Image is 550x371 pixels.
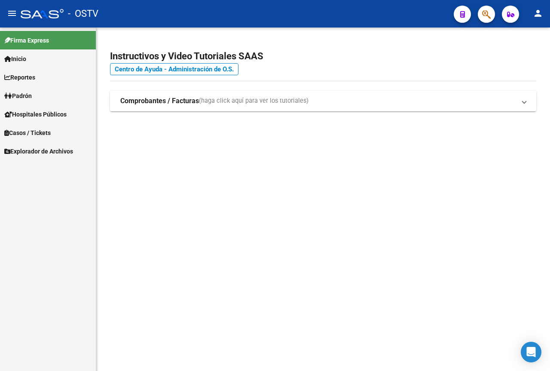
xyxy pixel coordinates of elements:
span: Casos / Tickets [4,128,51,138]
mat-expansion-panel-header: Comprobantes / Facturas(haga click aquí para ver los tutoriales) [110,91,536,111]
mat-icon: person [533,8,543,18]
span: (haga click aquí para ver los tutoriales) [199,96,309,106]
span: Hospitales Públicos [4,110,67,119]
strong: Comprobantes / Facturas [120,96,199,106]
span: Inicio [4,54,26,64]
span: - OSTV [68,4,98,23]
mat-icon: menu [7,8,17,18]
div: Open Intercom Messenger [521,342,541,362]
span: Firma Express [4,36,49,45]
span: Explorador de Archivos [4,147,73,156]
a: Centro de Ayuda - Administración de O.S. [110,63,238,75]
span: Reportes [4,73,35,82]
h2: Instructivos y Video Tutoriales SAAS [110,48,536,64]
span: Padrón [4,91,32,101]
